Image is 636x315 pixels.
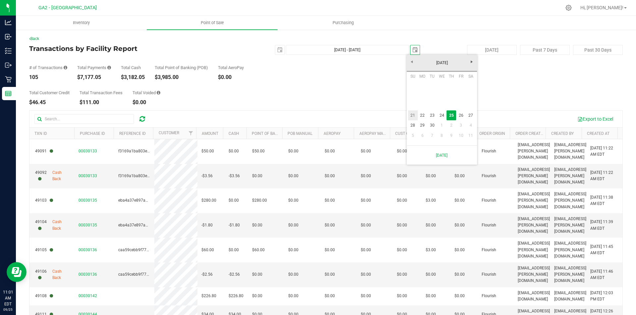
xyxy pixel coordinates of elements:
[447,110,456,121] td: Current focused date is Thursday, September 25, 2025
[325,293,335,299] span: $0.00
[397,271,407,278] span: $0.00
[427,71,437,81] th: Tuesday
[288,148,298,154] span: $0.00
[447,71,456,81] th: Thursday
[437,71,447,81] th: Wednesday
[518,265,550,284] span: [EMAIL_ADDRESS][PERSON_NAME][DOMAIN_NAME]
[288,222,298,228] span: $0.00
[482,148,496,154] span: Flourish
[427,131,437,141] a: 7
[590,219,618,231] span: [DATE] 11:39 AM EDT
[278,16,408,30] a: Purchasing
[447,110,456,121] a: 25
[554,142,586,161] span: [EMAIL_ADDRESS][PERSON_NAME][DOMAIN_NAME]
[147,16,278,30] a: Point of Sale
[201,173,213,179] span: -$3.56
[3,307,13,312] p: 09/25
[201,148,214,154] span: $50.00
[29,100,70,105] div: $46.45
[325,222,335,228] span: $0.00
[118,272,189,277] span: caa59cebb9f776da1461e50a31816cfd
[52,268,71,281] span: Cash Back
[466,71,476,81] th: Saturday
[418,120,427,131] a: 29
[252,131,299,136] a: Point of Banking (POB)
[418,71,427,81] th: Monday
[447,120,456,131] a: 2
[34,131,47,136] a: TXN ID
[408,131,418,141] a: 5
[361,271,371,278] span: $0.00
[202,131,218,136] a: Amount
[466,120,476,131] a: 4
[5,19,12,26] inline-svg: Analytics
[325,197,335,204] span: $0.00
[482,293,496,299] span: Flourish
[518,142,550,161] span: [EMAIL_ADDRESS][PERSON_NAME][DOMAIN_NAME]
[482,197,496,204] span: Flourish
[119,131,146,136] a: Reference ID
[118,223,187,227] span: eba4a37e897a6eedfddebce75baf7e4f
[218,65,244,70] div: Total AeroPay
[454,197,465,204] span: $0.00
[79,100,123,105] div: $111.00
[229,148,239,154] span: $0.00
[580,5,623,10] span: Hi, [PERSON_NAME]!
[466,131,476,141] a: 11
[185,128,196,139] a: Filter
[3,289,13,307] p: 11:01 AM EDT
[35,148,53,154] span: 49091
[79,91,123,95] div: Total Transaction Fees
[397,247,407,253] span: $0.00
[397,293,407,299] span: $0.00
[77,65,111,70] div: Total Payments
[159,131,179,135] a: Customer
[408,110,418,121] a: 21
[252,247,265,253] span: $60.00
[5,33,12,40] inline-svg: Inbound
[288,131,312,136] a: POB Manual
[64,20,99,26] span: Inventory
[325,173,335,179] span: $0.00
[35,268,52,281] span: 49106
[79,272,97,277] span: 00030136
[288,173,298,179] span: $0.00
[427,120,437,131] a: 30
[361,197,371,204] span: $0.00
[118,198,187,203] span: eba4a37e897a6eedfddebce75baf7e4f
[551,131,574,136] a: Created By
[408,120,418,131] a: 28
[275,45,285,55] span: select
[554,167,586,186] span: [EMAIL_ADDRESS][PERSON_NAME][DOMAIN_NAME]
[35,247,53,253] span: 49105
[29,36,39,41] a: Back
[324,131,341,136] a: AeroPay
[454,293,465,299] span: $0.00
[520,45,570,55] button: Past 7 Days
[201,197,216,204] span: $280.00
[397,222,407,228] span: $0.00
[288,247,298,253] span: $0.00
[518,191,550,210] span: [EMAIL_ADDRESS][PERSON_NAME][DOMAIN_NAME]
[107,65,111,70] i: Sum of all successful, non-voided payment transaction amounts, excluding tips and transaction fees.
[467,45,517,55] button: [DATE]
[218,75,244,80] div: $0.00
[437,131,447,141] a: 8
[201,271,213,278] span: -$2.56
[79,198,97,203] span: 00030135
[324,20,363,26] span: Purchasing
[325,148,335,154] span: $0.00
[288,293,298,299] span: $0.00
[201,293,216,299] span: $226.80
[408,71,418,81] th: Sunday
[564,5,573,11] div: Manage settings
[456,71,466,81] th: Friday
[359,131,394,136] a: AeroPay Manual
[229,247,239,253] span: $0.00
[361,222,371,228] span: $0.00
[397,148,407,154] span: $0.00
[410,45,420,55] span: select
[229,131,239,136] a: Cash
[361,293,371,299] span: $0.00
[590,290,618,302] span: [DATE] 12:03 PM EDT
